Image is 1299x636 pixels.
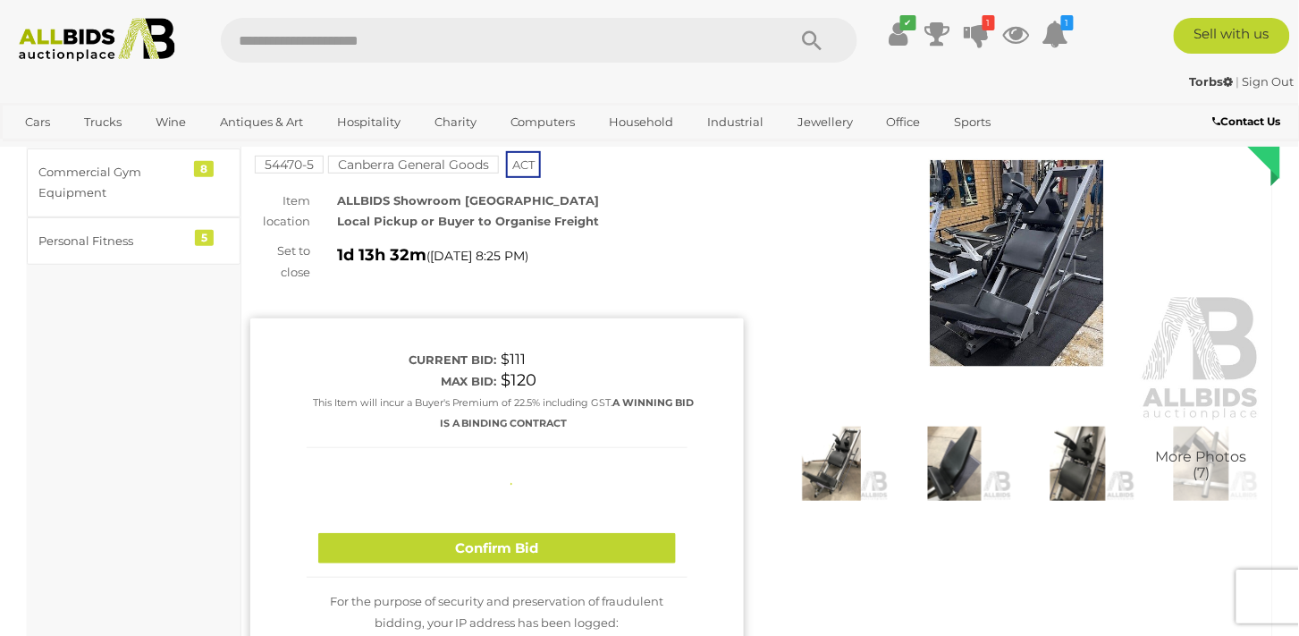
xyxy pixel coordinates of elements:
[502,370,537,390] span: $120
[13,137,164,166] a: [GEOGRAPHIC_DATA]
[898,427,1012,500] img: Body Solid GLPH1100 Leg Press Hack Squat Machine
[964,18,991,50] a: 1
[1144,427,1259,500] img: Body Solid GLPH1100 Leg Press Hack Squat Machine
[313,396,695,429] small: This Item will incur a Buyer's Premium of 22.5% including GST.
[255,156,324,174] mark: 54470-5
[1243,74,1295,89] a: Sign Out
[885,18,912,50] a: ✔
[771,105,1264,422] img: Body Solid GLPH1100 Leg Press Hack Squat Machine
[875,107,932,137] a: Office
[1213,112,1286,131] a: Contact Us
[237,191,324,233] div: Item location
[983,15,995,30] i: 1
[943,107,1003,137] a: Sports
[208,107,315,137] a: Antiques & Art
[72,107,133,137] a: Trucks
[1236,74,1240,89] span: |
[194,161,214,177] div: 8
[325,107,412,137] a: Hospitality
[38,231,186,251] div: Personal Fitness
[10,18,184,62] img: Allbids.com.au
[237,241,324,283] div: Set to close
[1061,15,1074,30] i: 1
[768,18,857,63] button: Search
[1156,450,1247,481] span: More Photos (7)
[307,350,497,370] div: Current bid:
[337,193,599,208] strong: ALLBIDS Showroom [GEOGRAPHIC_DATA]
[144,107,198,137] a: Wine
[318,533,676,564] button: Confirm Bid
[426,249,528,263] span: ( )
[38,162,186,204] div: Commercial Gym Equipment
[27,217,240,265] a: Personal Fitness 5
[1190,74,1236,89] a: Torbs
[1042,18,1069,50] a: 1
[430,248,525,264] span: [DATE] 8:25 PM
[423,107,488,137] a: Charity
[786,107,865,137] a: Jewellery
[255,157,324,172] a: 54470-5
[337,214,599,228] strong: Local Pickup or Buyer to Organise Freight
[499,107,587,137] a: Computers
[1198,78,1280,160] div: Winning
[27,148,240,217] a: Commercial Gym Equipment 8
[328,156,499,174] mark: Canberra General Goods
[13,107,62,137] a: Cars
[900,15,916,30] i: ✔
[1190,74,1234,89] strong: Torbs
[195,230,214,246] div: 5
[1213,114,1281,128] b: Contact Us
[506,151,541,178] span: ACT
[307,371,497,392] div: Max bid:
[1144,427,1259,500] a: More Photos(7)
[775,427,890,500] img: Body Solid GLPH1100 Leg Press Hack Squat Machine
[598,107,686,137] a: Household
[1021,427,1135,500] img: Body Solid GLPH1100 Leg Press Hack Squat Machine
[1174,18,1290,54] a: Sell with us
[337,245,426,265] strong: 1d 13h 32m
[696,107,775,137] a: Industrial
[502,351,527,368] span: $111
[328,157,499,172] a: Canberra General Goods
